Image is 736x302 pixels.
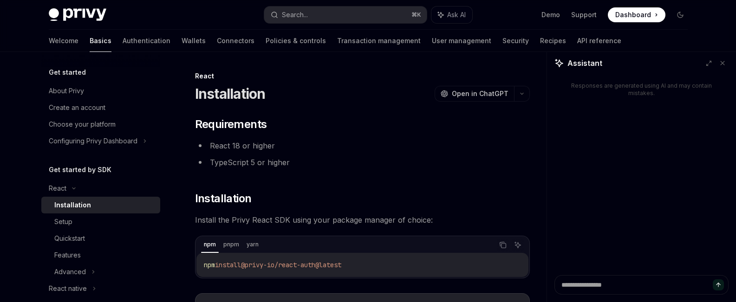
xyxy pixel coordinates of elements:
[123,30,170,52] a: Authentication
[49,67,86,78] h5: Get started
[195,139,530,152] li: React 18 or higher
[447,10,466,19] span: Ask AI
[195,213,530,226] span: Install the Privy React SDK using your package manager of choice:
[49,102,105,113] div: Create an account
[49,135,137,147] div: Configuring Privy Dashboard
[41,99,160,116] a: Create an account
[337,30,421,52] a: Transaction management
[497,239,509,251] button: Copy the contents from the code block
[41,213,160,230] a: Setup
[577,30,621,52] a: API reference
[49,183,66,194] div: React
[221,239,242,250] div: pnpm
[41,116,160,133] a: Choose your platform
[264,6,427,23] button: Search...⌘K
[201,239,219,250] div: npm
[452,89,508,98] span: Open in ChatGPT
[49,164,111,175] h5: Get started by SDK
[204,261,215,269] span: npm
[266,30,326,52] a: Policies & controls
[49,85,84,96] div: About Privy
[615,10,651,19] span: Dashboard
[54,199,91,211] div: Installation
[215,261,241,269] span: install
[608,7,665,22] a: Dashboard
[49,8,106,21] img: dark logo
[244,239,261,250] div: yarn
[41,247,160,263] a: Features
[512,239,524,251] button: Ask AI
[217,30,254,52] a: Connectors
[673,7,688,22] button: Toggle dark mode
[432,30,491,52] a: User management
[431,6,472,23] button: Ask AI
[411,11,421,19] span: ⌘ K
[195,85,266,102] h1: Installation
[195,191,252,206] span: Installation
[195,156,530,169] li: TypeScript 5 or higher
[54,266,86,277] div: Advanced
[41,230,160,247] a: Quickstart
[540,30,566,52] a: Recipes
[49,283,87,294] div: React native
[502,30,529,52] a: Security
[49,119,116,130] div: Choose your platform
[90,30,111,52] a: Basics
[195,117,267,132] span: Requirements
[541,10,560,19] a: Demo
[49,30,78,52] a: Welcome
[195,71,530,81] div: React
[571,10,597,19] a: Support
[41,83,160,99] a: About Privy
[41,197,160,213] a: Installation
[567,58,602,69] span: Assistant
[54,216,72,227] div: Setup
[282,9,308,20] div: Search...
[569,82,714,97] div: Responses are generated using AI and may contain mistakes.
[54,233,85,244] div: Quickstart
[182,30,206,52] a: Wallets
[713,279,724,290] button: Send message
[435,86,514,102] button: Open in ChatGPT
[241,261,341,269] span: @privy-io/react-auth@latest
[54,250,81,261] div: Features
